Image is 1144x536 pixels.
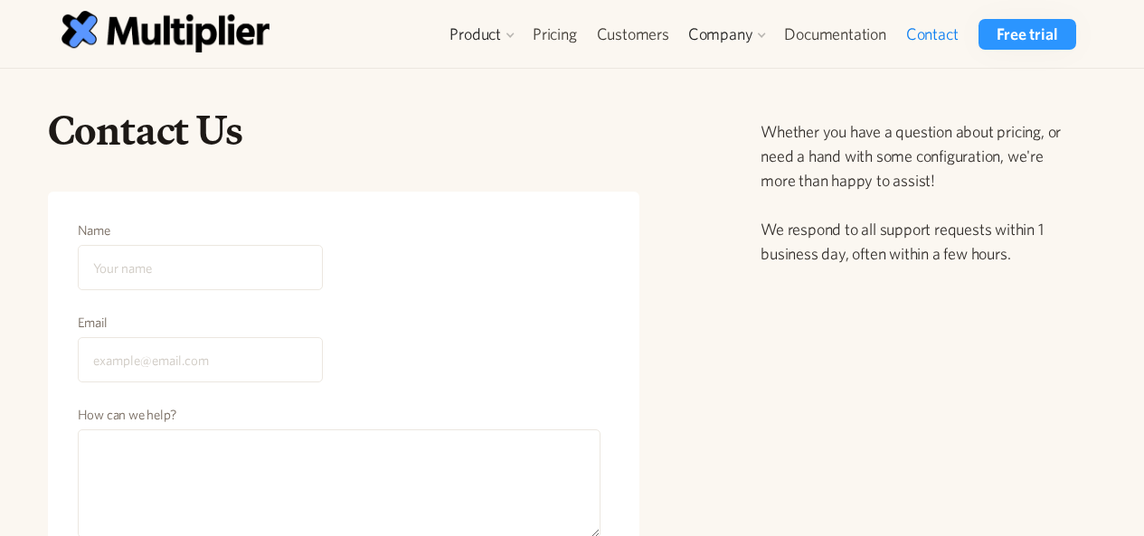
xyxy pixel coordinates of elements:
label: Email [78,314,323,332]
div: Company [688,24,753,45]
a: Pricing [523,19,587,50]
div: Product [449,24,501,45]
label: How can we help? [78,406,601,424]
a: Documentation [774,19,895,50]
input: Your name [78,245,323,290]
p: Whether you have a question about pricing, or need a hand with some configuration, we're more tha... [761,119,1079,266]
a: Contact [896,19,969,50]
input: example@email.com [78,337,323,382]
label: Name [78,221,323,240]
a: Customers [587,19,679,50]
h1: Contact Us [48,105,640,155]
a: Free trial [979,19,1075,50]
